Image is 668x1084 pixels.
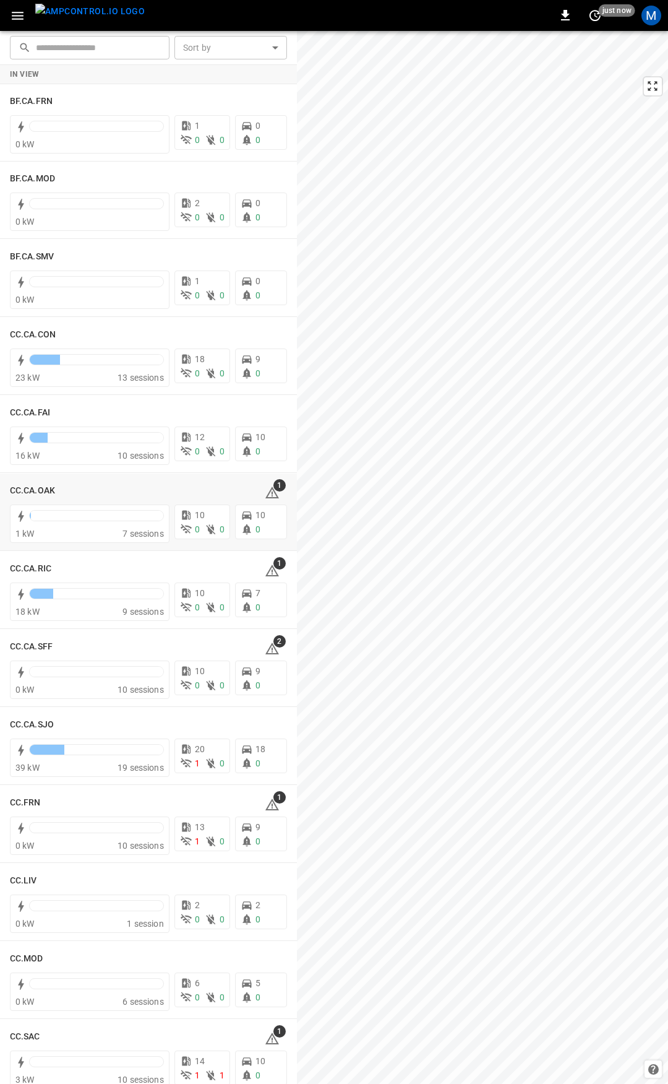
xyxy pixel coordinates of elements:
[220,135,225,145] span: 0
[641,6,661,25] div: profile-icon
[195,836,200,846] span: 1
[255,290,260,300] span: 0
[255,602,260,612] span: 0
[255,822,260,832] span: 9
[255,744,265,754] span: 18
[35,4,145,19] img: ampcontrol.io logo
[220,1070,225,1080] span: 1
[195,212,200,222] span: 0
[273,479,286,492] span: 1
[255,524,260,534] span: 0
[10,1030,40,1044] h6: CC.SAC
[220,992,225,1002] span: 0
[585,6,605,25] button: set refresh interval
[195,368,200,378] span: 0
[255,354,260,364] span: 9
[122,529,164,539] span: 7 sessions
[10,406,50,420] h6: CC.CA.FAI
[195,135,200,145] span: 0
[195,198,200,208] span: 2
[255,212,260,222] span: 0
[273,791,286,804] span: 1
[122,607,164,617] span: 9 sessions
[195,1070,200,1080] span: 1
[195,822,205,832] span: 13
[15,373,40,383] span: 23 kW
[118,451,164,461] span: 10 sessions
[255,276,260,286] span: 0
[273,1025,286,1038] span: 1
[255,198,260,208] span: 0
[15,841,35,851] span: 0 kW
[10,70,40,79] strong: In View
[220,446,225,456] span: 0
[255,510,265,520] span: 10
[118,685,164,695] span: 10 sessions
[255,914,260,924] span: 0
[273,557,286,570] span: 1
[127,919,163,929] span: 1 session
[15,997,35,1007] span: 0 kW
[15,529,35,539] span: 1 kW
[195,666,205,676] span: 10
[195,978,200,988] span: 6
[255,446,260,456] span: 0
[220,914,225,924] span: 0
[255,978,260,988] span: 5
[195,446,200,456] span: 0
[195,680,200,690] span: 0
[122,997,164,1007] span: 6 sessions
[15,295,35,305] span: 0 kW
[10,640,53,654] h6: CC.CA.SFF
[220,758,225,768] span: 0
[15,607,40,617] span: 18 kW
[255,135,260,145] span: 0
[195,276,200,286] span: 1
[220,368,225,378] span: 0
[220,524,225,534] span: 0
[255,1070,260,1080] span: 0
[255,758,260,768] span: 0
[195,992,200,1002] span: 0
[10,95,53,108] h6: BF.CA.FRN
[255,666,260,676] span: 9
[15,217,35,227] span: 0 kW
[195,588,205,598] span: 10
[10,718,54,732] h6: CC.CA.SJO
[10,952,43,966] h6: CC.MOD
[255,836,260,846] span: 0
[10,328,56,342] h6: CC.CA.CON
[195,1056,205,1066] span: 14
[297,31,668,1084] canvas: Map
[195,432,205,442] span: 12
[195,524,200,534] span: 0
[10,874,37,888] h6: CC.LIV
[10,172,55,186] h6: BF.CA.MOD
[195,914,200,924] span: 0
[118,841,164,851] span: 10 sessions
[255,900,260,910] span: 2
[255,1056,265,1066] span: 10
[220,290,225,300] span: 0
[195,758,200,768] span: 1
[10,250,54,264] h6: BF.CA.SMV
[599,4,635,17] span: just now
[15,763,40,773] span: 39 kW
[195,354,205,364] span: 18
[220,836,225,846] span: 0
[10,484,55,498] h6: CC.CA.OAK
[118,373,164,383] span: 13 sessions
[255,588,260,598] span: 7
[255,432,265,442] span: 10
[255,121,260,131] span: 0
[118,763,164,773] span: 19 sessions
[195,900,200,910] span: 2
[255,992,260,1002] span: 0
[195,510,205,520] span: 10
[10,562,51,576] h6: CC.CA.RIC
[255,368,260,378] span: 0
[195,744,205,754] span: 20
[195,290,200,300] span: 0
[15,919,35,929] span: 0 kW
[195,121,200,131] span: 1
